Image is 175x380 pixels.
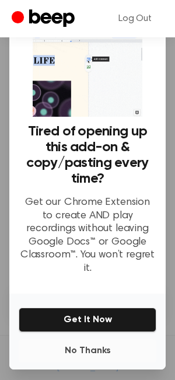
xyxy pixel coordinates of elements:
[19,196,156,275] p: Get our Chrome Extension to create AND play recordings without leaving Google Docs™ or Google Cla...
[19,124,156,187] h3: Tired of opening up this add-on & copy/pasting every time?
[19,308,156,332] button: Get It Now
[12,8,78,30] a: Beep
[107,5,163,33] a: Log Out
[19,339,156,362] button: No Thanks
[33,21,143,117] img: Beep extension in action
